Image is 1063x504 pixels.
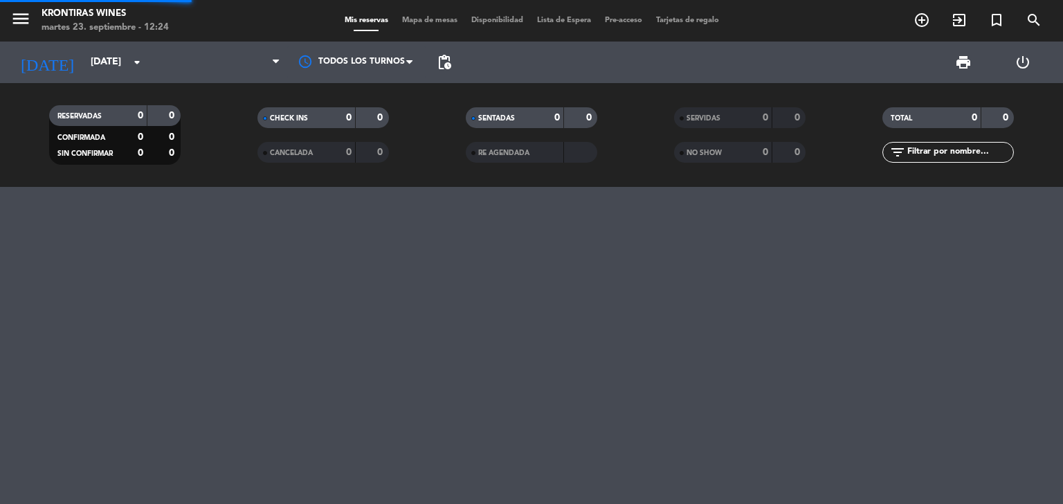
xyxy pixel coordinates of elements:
[478,115,515,122] span: SENTADAS
[1003,113,1011,123] strong: 0
[10,47,84,78] i: [DATE]
[138,111,143,120] strong: 0
[955,54,972,71] span: print
[57,134,105,141] span: CONFIRMADA
[794,147,803,157] strong: 0
[763,113,768,123] strong: 0
[993,42,1053,83] div: LOG OUT
[270,150,313,156] span: CANCELADA
[464,17,530,24] span: Disponibilidad
[687,150,722,156] span: NO SHOW
[1026,12,1042,28] i: search
[906,145,1013,160] input: Filtrar por nombre...
[338,17,395,24] span: Mis reservas
[1015,54,1031,71] i: power_settings_new
[554,113,560,123] strong: 0
[10,8,31,29] i: menu
[377,147,385,157] strong: 0
[129,54,145,71] i: arrow_drop_down
[395,17,464,24] span: Mapa de mesas
[138,132,143,142] strong: 0
[478,150,529,156] span: RE AGENDADA
[988,12,1005,28] i: turned_in_not
[436,54,453,71] span: pending_actions
[649,17,726,24] span: Tarjetas de regalo
[57,113,102,120] span: RESERVADAS
[530,17,598,24] span: Lista de Espera
[42,7,169,21] div: Krontiras Wines
[972,113,977,123] strong: 0
[346,147,352,157] strong: 0
[763,147,768,157] strong: 0
[377,113,385,123] strong: 0
[270,115,308,122] span: CHECK INS
[951,12,967,28] i: exit_to_app
[138,148,143,158] strong: 0
[10,8,31,34] button: menu
[687,115,720,122] span: SERVIDAS
[42,21,169,35] div: martes 23. septiembre - 12:24
[169,132,177,142] strong: 0
[598,17,649,24] span: Pre-acceso
[586,113,594,123] strong: 0
[169,111,177,120] strong: 0
[914,12,930,28] i: add_circle_outline
[891,115,912,122] span: TOTAL
[889,144,906,161] i: filter_list
[346,113,352,123] strong: 0
[57,150,113,157] span: SIN CONFIRMAR
[794,113,803,123] strong: 0
[169,148,177,158] strong: 0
